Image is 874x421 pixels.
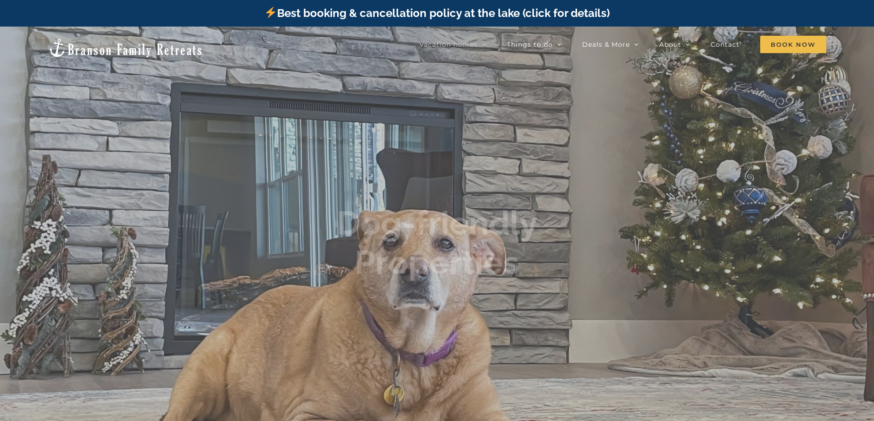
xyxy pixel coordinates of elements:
img: Branson Family Retreats Logo [48,38,203,58]
a: Deals & More [582,35,639,54]
span: About [659,41,681,48]
a: Things to do [507,35,562,54]
b: Dog-friendly Properties [337,203,538,282]
img: ⚡️ [265,7,276,18]
span: Things to do [507,41,553,48]
a: Book Now [760,35,826,54]
a: Contact [711,35,740,54]
span: Contact [711,41,740,48]
span: Book Now [760,36,826,53]
a: Best booking & cancellation policy at the lake (click for details) [264,6,609,20]
span: Deals & More [582,41,630,48]
a: Vacation homes [419,35,486,54]
nav: Main Menu [419,35,826,54]
span: Vacation homes [419,41,478,48]
a: About [659,35,690,54]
